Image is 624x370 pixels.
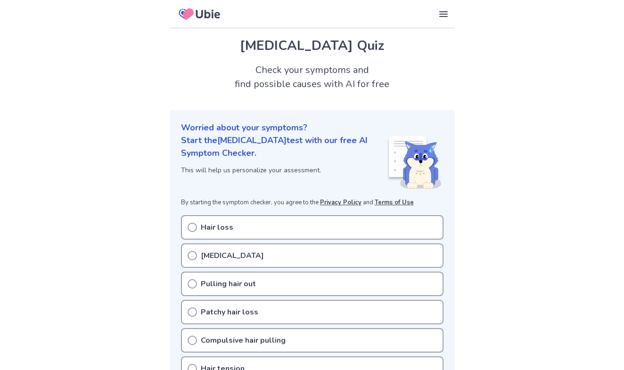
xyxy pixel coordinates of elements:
[181,134,387,160] p: Start the [MEDICAL_DATA] test with our free AI Symptom Checker.
[181,36,443,56] h1: [MEDICAL_DATA] Quiz
[375,198,414,207] a: Terms of Use
[181,165,387,175] p: This will help us personalize your assessment.
[181,198,443,208] p: By starting the symptom checker, you agree to the and
[181,121,443,134] p: Worried about your symptoms?
[201,250,264,261] p: [MEDICAL_DATA]
[201,335,286,346] p: Compulsive hair pulling
[170,63,455,91] h2: Check your symptoms and find possible causes with AI for free
[320,198,361,207] a: Privacy Policy
[201,306,258,318] p: Patchy hair loss
[201,278,256,290] p: Pulling hair out
[201,222,233,233] p: Hair loss
[387,136,442,189] img: Shiba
